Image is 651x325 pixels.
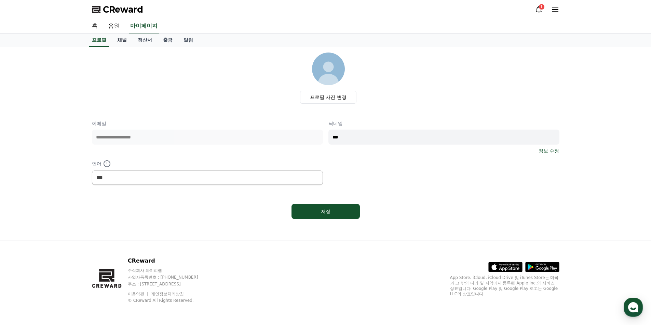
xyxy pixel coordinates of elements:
[128,281,211,287] p: 주소 : [STREET_ADDRESS]
[539,4,544,10] div: 1
[106,226,114,232] span: 설정
[103,4,143,15] span: CReward
[450,275,559,297] p: App Store, iCloud, iCloud Drive 및 iTunes Store는 미국과 그 밖의 나라 및 지역에서 등록된 Apple Inc.의 서비스 상표입니다. Goo...
[178,34,199,47] a: 알림
[92,160,323,168] p: 언어
[132,34,158,47] a: 정산서
[92,120,323,127] p: 이메일
[158,34,178,47] a: 출금
[86,19,103,33] a: 홈
[328,120,559,127] p: 닉네임
[22,226,26,232] span: 홈
[535,5,543,14] a: 1
[92,4,143,15] a: CReward
[63,227,71,232] span: 대화
[539,147,559,154] a: 정보 수정
[291,204,360,219] button: 저장
[128,298,211,303] p: © CReward All Rights Reserved.
[129,19,159,33] a: 마이페이지
[151,292,184,296] a: 개인정보처리방침
[128,268,211,273] p: 주식회사 와이피랩
[103,19,125,33] a: 음원
[89,34,109,47] a: 프로필
[128,275,211,280] p: 사업자등록번호 : [PHONE_NUMBER]
[112,34,132,47] a: 채널
[300,91,356,104] label: 프로필 사진 변경
[128,257,211,265] p: CReward
[45,216,88,233] a: 대화
[128,292,149,296] a: 이용약관
[88,216,131,233] a: 설정
[2,216,45,233] a: 홈
[305,208,346,215] div: 저장
[312,53,345,85] img: profile_image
